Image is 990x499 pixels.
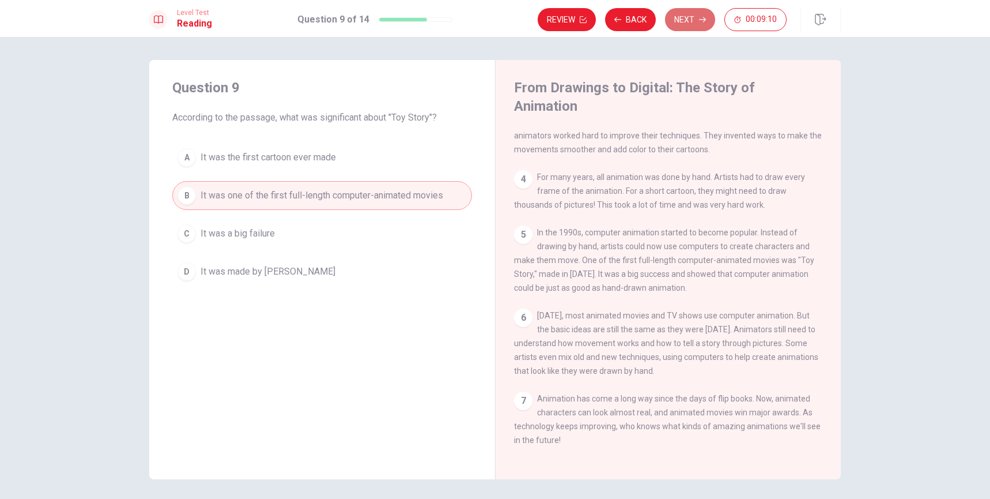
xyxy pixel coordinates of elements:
div: 5 [514,226,532,244]
div: C [177,224,196,243]
span: 00:09:10 [746,15,777,24]
span: For many years, all animation was done by hand. Artists had to draw every frame of the animation.... [514,172,805,209]
span: Level Test [177,9,212,17]
button: DIt was made by [PERSON_NAME] [172,257,472,286]
div: 4 [514,170,532,189]
div: 6 [514,309,532,327]
div: B [177,186,196,205]
button: Back [605,8,656,31]
div: A [177,148,196,167]
span: According to the passage, what was significant about "Toy Story"? [172,111,472,125]
span: It was the first cartoon ever made [201,151,336,164]
span: It was made by [PERSON_NAME] [201,265,335,279]
h1: Reading [177,17,212,31]
span: It was a big failure [201,227,275,241]
button: BIt was one of the first full-length computer-animated movies [172,181,472,210]
span: Animation has come a long way since the days of flip books. Now, animated characters can look alm... [514,394,821,445]
button: 00:09:10 [724,8,787,31]
button: Next [665,8,715,31]
button: CIt was a big failure [172,219,472,248]
button: AIt was the first cartoon ever made [172,143,472,172]
span: It was one of the first full-length computer-animated movies [201,189,443,202]
div: 7 [514,392,532,410]
h4: From Drawings to Digital: The Story of Animation [514,78,819,115]
div: D [177,262,196,281]
span: In the 1990s, computer animation started to become popular. Instead of drawing by hand, artists c... [514,228,814,292]
span: [DATE], most animated movies and TV shows use computer animation. But the basic ideas are still t... [514,311,818,376]
h1: Question 9 of 14 [297,13,369,27]
button: Review [538,8,596,31]
h4: Question 9 [172,78,472,97]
